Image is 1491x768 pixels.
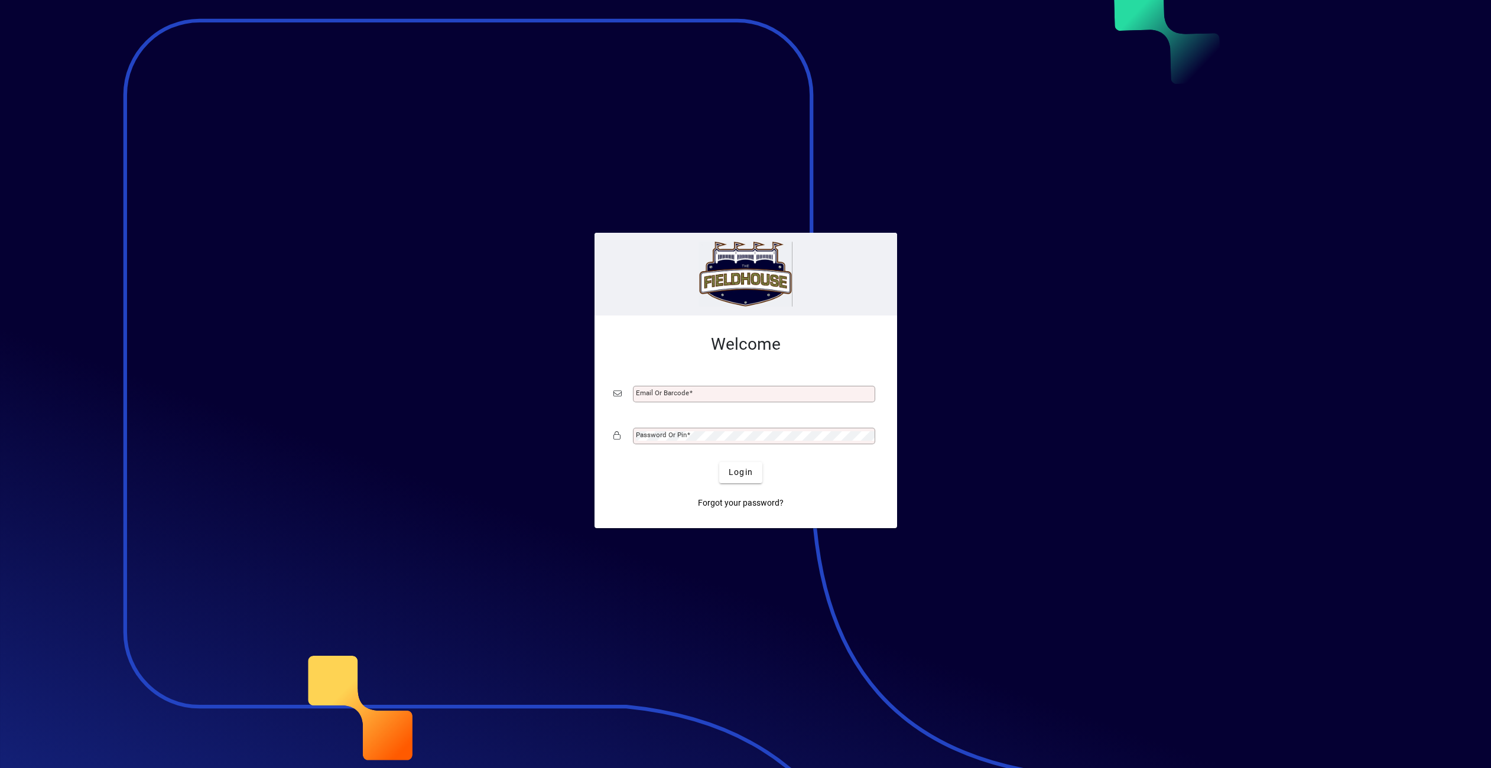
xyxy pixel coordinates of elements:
button: Login [719,462,762,483]
mat-label: Email or Barcode [636,389,689,397]
h2: Welcome [613,334,878,354]
span: Forgot your password? [698,497,784,509]
mat-label: Password or Pin [636,431,687,439]
a: Forgot your password? [693,493,788,514]
span: Login [729,466,753,479]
